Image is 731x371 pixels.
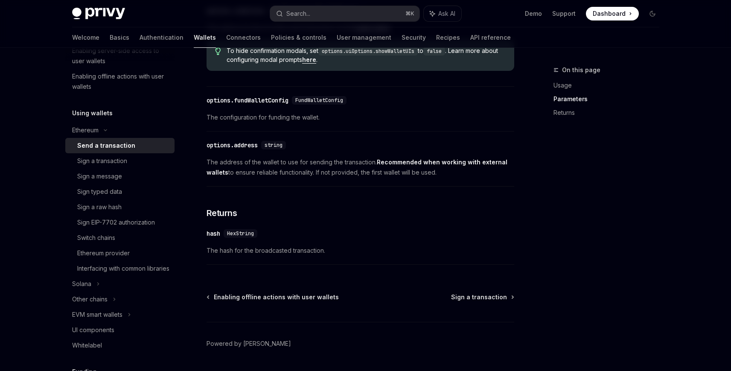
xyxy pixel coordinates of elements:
div: Search... [286,9,310,19]
a: Welcome [72,27,99,48]
div: options.fundWalletConfig [207,96,288,105]
div: Sign a message [77,171,122,181]
a: Ethereum provider [65,245,175,261]
div: Interfacing with common libraries [77,263,169,274]
div: Send a transaction [77,140,135,151]
button: Ask AI [424,6,461,21]
a: Sign a transaction [451,293,513,301]
a: UI components [65,322,175,338]
div: Ethereum provider [77,248,130,258]
span: To hide confirmation modals, set to . Learn more about configuring modal prompts . [227,47,505,64]
div: Sign EIP-7702 authorization [77,217,155,228]
code: options.uiOptions.showWalletUIs [318,47,418,56]
div: EVM smart wallets [72,310,122,320]
a: Security [402,27,426,48]
a: Demo [525,9,542,18]
span: Ask AI [438,9,455,18]
div: Other chains [72,294,108,304]
a: Sign typed data [65,184,175,199]
a: Enabling offline actions with user wallets [207,293,339,301]
a: here [302,56,316,64]
span: FundWalletConfig [295,97,343,104]
a: Sign a raw hash [65,199,175,215]
a: Policies & controls [271,27,326,48]
button: Search...⌘K [270,6,419,21]
a: Recipes [436,27,460,48]
a: Basics [110,27,129,48]
a: Interfacing with common libraries [65,261,175,276]
div: Sign typed data [77,187,122,197]
span: On this page [562,65,600,75]
a: API reference [470,27,511,48]
a: Authentication [140,27,183,48]
code: false [423,47,445,56]
a: Connectors [226,27,261,48]
h5: Using wallets [72,108,113,118]
a: Switch chains [65,230,175,245]
div: Enabling offline actions with user wallets [72,71,169,92]
a: Whitelabel [65,338,175,353]
a: Wallets [194,27,216,48]
a: Dashboard [586,7,639,20]
img: dark logo [72,8,125,20]
a: Send a transaction [65,138,175,153]
a: Parameters [553,92,666,106]
div: Whitelabel [72,340,102,351]
a: Enabling offline actions with user wallets [65,69,175,94]
span: Dashboard [593,9,626,18]
div: Solana [72,279,91,289]
span: The address of the wallet to use for sending the transaction. to ensure reliable functionality. I... [207,157,514,178]
div: Sign a transaction [77,156,127,166]
div: Sign a raw hash [77,202,122,212]
div: Ethereum [72,125,99,135]
a: Sign EIP-7702 authorization [65,215,175,230]
a: Usage [553,79,666,92]
span: string [265,142,282,149]
span: Enabling offline actions with user wallets [214,293,339,301]
div: options.address [207,141,258,149]
svg: Tip [215,47,221,55]
span: The configuration for funding the wallet. [207,112,514,123]
button: Toggle dark mode [646,7,659,20]
span: Returns [207,207,237,219]
span: Sign a transaction [451,293,507,301]
span: HexString [227,230,254,237]
div: Switch chains [77,233,115,243]
a: User management [337,27,391,48]
a: Sign a transaction [65,153,175,169]
a: Sign a message [65,169,175,184]
a: Support [552,9,576,18]
div: UI components [72,325,114,335]
div: hash [207,229,220,238]
span: The hash for the broadcasted transaction. [207,245,514,256]
span: ⌘ K [405,10,414,17]
a: Returns [553,106,666,120]
a: Powered by [PERSON_NAME] [207,339,291,348]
